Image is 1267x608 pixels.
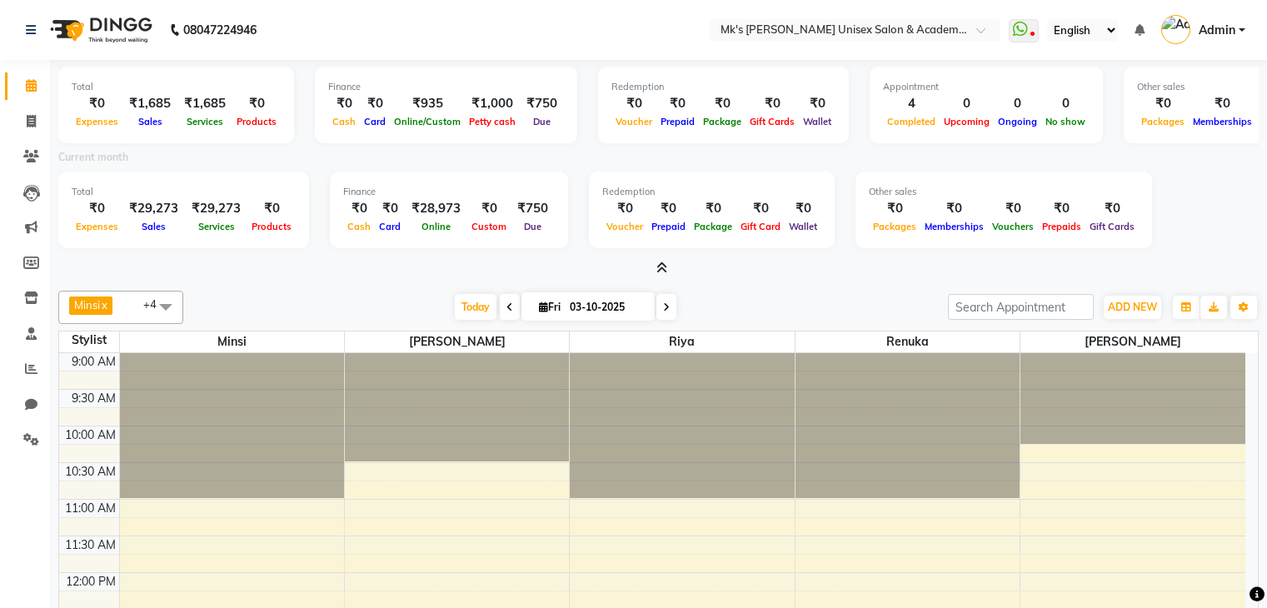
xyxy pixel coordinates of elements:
[68,390,119,407] div: 9:30 AM
[247,221,296,232] span: Products
[134,116,167,127] span: Sales
[390,94,465,113] div: ₹935
[122,94,177,113] div: ₹1,685
[465,116,520,127] span: Petty cash
[994,94,1041,113] div: 0
[520,94,564,113] div: ₹750
[796,331,1020,352] span: Renuka
[1041,94,1090,113] div: 0
[72,185,296,199] div: Total
[994,116,1041,127] span: Ongoing
[328,80,564,94] div: Finance
[529,116,555,127] span: Due
[736,199,785,218] div: ₹0
[699,94,746,113] div: ₹0
[1104,296,1161,319] button: ADD NEW
[920,221,988,232] span: Memberships
[62,536,119,554] div: 11:30 AM
[785,199,821,218] div: ₹0
[611,80,836,94] div: Redemption
[570,331,794,352] span: Riya
[375,199,405,218] div: ₹0
[417,221,455,232] span: Online
[68,353,119,371] div: 9:00 AM
[72,94,122,113] div: ₹0
[72,199,122,218] div: ₹0
[58,150,128,165] label: Current month
[328,116,360,127] span: Cash
[1199,22,1235,39] span: Admin
[869,221,920,232] span: Packages
[1038,199,1085,218] div: ₹0
[42,7,157,53] img: logo
[62,463,119,481] div: 10:30 AM
[647,199,690,218] div: ₹0
[602,199,647,218] div: ₹0
[360,94,390,113] div: ₹0
[62,426,119,444] div: 10:00 AM
[467,199,511,218] div: ₹0
[345,331,569,352] span: [PERSON_NAME]
[940,116,994,127] span: Upcoming
[1108,301,1157,313] span: ADD NEW
[62,573,119,591] div: 12:00 PM
[785,221,821,232] span: Wallet
[883,116,940,127] span: Completed
[1085,199,1139,218] div: ₹0
[232,94,281,113] div: ₹0
[120,331,344,352] span: Minsi
[869,199,920,218] div: ₹0
[948,294,1094,320] input: Search Appointment
[883,80,1090,94] div: Appointment
[343,199,375,218] div: ₹0
[247,199,296,218] div: ₹0
[736,221,785,232] span: Gift Card
[1038,221,1085,232] span: Prepaids
[183,7,257,53] b: 08047224946
[1085,221,1139,232] span: Gift Cards
[343,221,375,232] span: Cash
[565,295,648,320] input: 2025-10-03
[699,116,746,127] span: Package
[1189,116,1256,127] span: Memberships
[137,221,170,232] span: Sales
[122,199,185,218] div: ₹29,273
[1137,116,1189,127] span: Packages
[690,221,736,232] span: Package
[343,185,555,199] div: Finance
[182,116,227,127] span: Services
[869,185,1139,199] div: Other sales
[465,94,520,113] div: ₹1,000
[59,331,119,349] div: Stylist
[799,94,836,113] div: ₹0
[143,297,169,311] span: +4
[535,301,565,313] span: Fri
[746,94,799,113] div: ₹0
[74,298,100,311] span: Minsi
[405,199,467,218] div: ₹28,973
[647,221,690,232] span: Prepaid
[799,116,836,127] span: Wallet
[511,199,555,218] div: ₹750
[72,80,281,94] div: Total
[232,116,281,127] span: Products
[194,221,239,232] span: Services
[602,221,647,232] span: Voucher
[1137,94,1189,113] div: ₹0
[1189,94,1256,113] div: ₹0
[520,221,546,232] span: Due
[988,221,1038,232] span: Vouchers
[100,298,107,311] a: x
[656,94,699,113] div: ₹0
[390,116,465,127] span: Online/Custom
[455,294,496,320] span: Today
[62,500,119,517] div: 11:00 AM
[746,116,799,127] span: Gift Cards
[328,94,360,113] div: ₹0
[360,116,390,127] span: Card
[611,94,656,113] div: ₹0
[467,221,511,232] span: Custom
[611,116,656,127] span: Voucher
[690,199,736,218] div: ₹0
[602,185,821,199] div: Redemption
